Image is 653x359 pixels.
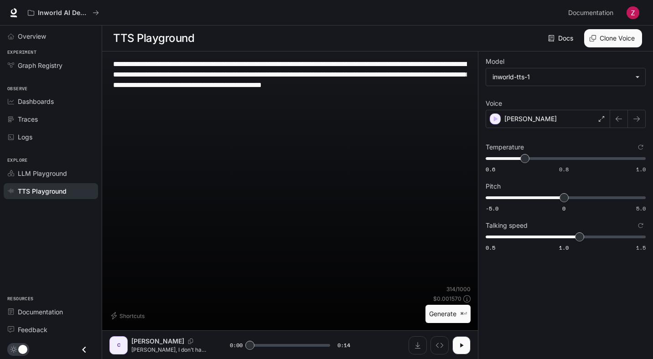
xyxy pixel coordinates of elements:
[636,205,646,212] span: 5.0
[18,307,63,317] span: Documentation
[504,114,557,123] p: [PERSON_NAME]
[18,325,47,334] span: Feedback
[131,346,208,354] p: [PERSON_NAME], I don’t have live access to Apple Music charts right now so I can’t confirm the cu...
[546,29,577,47] a: Docs
[486,183,501,190] p: Pitch
[4,322,98,338] a: Feedback
[109,308,148,323] button: Shortcuts
[559,165,569,173] span: 0.8
[18,114,38,124] span: Traces
[486,58,504,65] p: Model
[18,97,54,106] span: Dashboards
[636,244,646,251] span: 1.5
[18,31,46,41] span: Overview
[4,165,98,181] a: LLM Playground
[230,341,243,350] span: 0:00
[425,305,471,323] button: Generate⌘⏎
[4,304,98,320] a: Documentation
[18,186,67,196] span: TTS Playground
[18,169,67,178] span: LLM Playground
[486,68,645,86] div: inworld-tts-1
[486,205,498,212] span: -5.0
[38,9,89,17] p: Inworld AI Demos
[18,61,62,70] span: Graph Registry
[18,132,32,142] span: Logs
[486,165,495,173] span: 0.6
[74,340,94,359] button: Close drawer
[636,221,646,231] button: Reset to default
[18,344,27,354] span: Dark mode toggle
[4,183,98,199] a: TTS Playground
[430,336,449,354] button: Inspect
[4,93,98,109] a: Dashboards
[627,6,639,19] img: User avatar
[492,72,631,82] div: inworld-tts-1
[433,295,461,303] p: $ 0.001570
[486,100,502,107] p: Voice
[584,29,642,47] button: Clone Voice
[4,57,98,73] a: Graph Registry
[624,4,642,22] button: User avatar
[636,165,646,173] span: 1.0
[111,338,126,353] div: C
[113,29,194,47] h1: TTS Playground
[184,338,197,344] button: Copy Voice ID
[562,205,565,212] span: 0
[446,285,471,293] p: 314 / 1000
[4,129,98,145] a: Logs
[486,244,495,251] span: 0.5
[409,336,427,354] button: Download audio
[559,244,569,251] span: 1.0
[131,337,184,346] p: [PERSON_NAME]
[4,28,98,44] a: Overview
[636,142,646,152] button: Reset to default
[486,222,528,229] p: Talking speed
[460,311,467,317] p: ⌘⏎
[565,4,620,22] a: Documentation
[337,341,350,350] span: 0:14
[4,111,98,127] a: Traces
[568,7,613,19] span: Documentation
[24,4,103,22] button: All workspaces
[486,144,524,150] p: Temperature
